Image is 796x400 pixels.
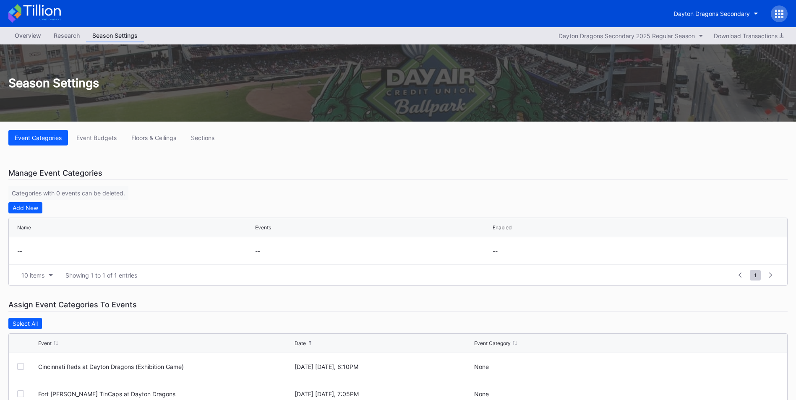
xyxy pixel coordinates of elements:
[255,224,271,231] div: Events
[21,272,44,279] div: 10 items
[38,363,292,370] div: Cincinnati Reds at Dayton Dragons (Exhibition Game)
[559,32,695,39] div: Dayton Dragons Secondary 2025 Regular Season
[8,29,47,42] a: Overview
[8,166,788,180] div: Manage Event Categories
[493,247,498,255] div: --
[295,390,472,397] div: [DATE] [DATE], 7:05PM
[17,224,31,231] div: Name
[13,204,38,211] div: Add New
[17,270,57,281] button: 10 items
[493,224,512,231] div: Enabled
[8,186,128,200] div: Categories with 0 events can be deleted.
[15,134,62,141] div: Event Categories
[710,30,788,42] button: Download Transactions
[125,130,183,145] button: Floors & Ceilings
[8,130,68,145] button: Event Categories
[70,130,123,145] button: Event Budgets
[674,10,750,17] div: Dayton Dragons Secondary
[255,247,491,255] div: --
[295,340,306,346] div: Date
[8,298,788,312] div: Assign Event Categories To Events
[76,134,117,141] div: Event Budgets
[86,29,144,42] a: Season Settings
[554,30,707,42] button: Dayton Dragons Secondary 2025 Regular Season
[38,340,52,346] div: Event
[474,340,511,346] div: Event Category
[65,272,137,279] div: Showing 1 to 1 of 1 entries
[474,363,728,370] div: None
[8,318,42,329] button: Select All
[185,130,221,145] button: Sections
[38,390,292,397] div: Fort Wayne TinCaps at Dayton Dragons
[474,390,728,397] div: None
[13,320,38,327] div: Select All
[714,32,783,39] div: Download Transactions
[668,6,765,21] button: Dayton Dragons Secondary
[191,134,214,141] div: Sections
[750,270,761,281] span: 1
[47,29,86,42] a: Research
[8,202,42,213] button: Add New
[17,247,253,255] div: --
[131,134,176,141] div: Floors & Ceilings
[295,363,472,370] div: [DATE] [DATE], 6:10PM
